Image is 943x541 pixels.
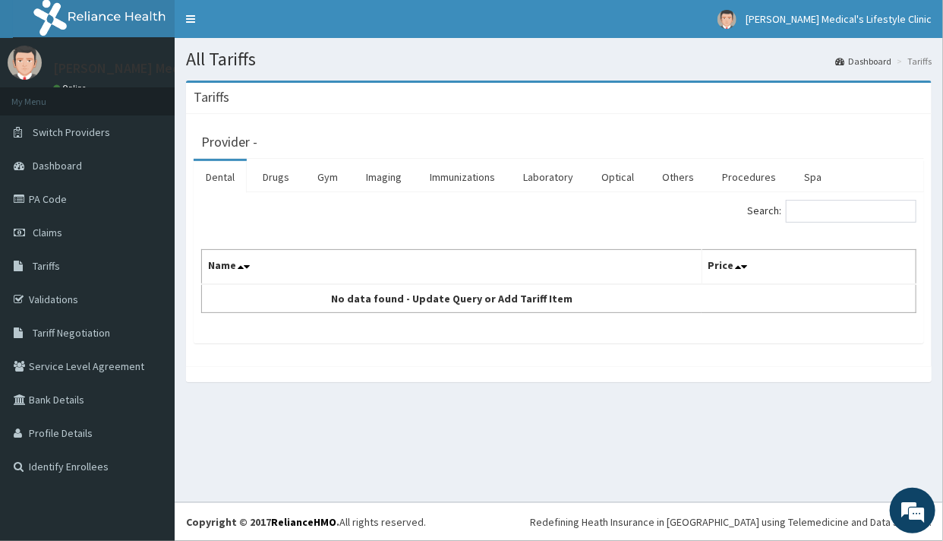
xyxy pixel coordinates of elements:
[589,161,646,193] a: Optical
[835,55,891,68] a: Dashboard
[53,62,301,75] p: [PERSON_NAME] Medical's Lifestyle Clinic
[650,161,706,193] a: Others
[194,161,247,193] a: Dental
[792,161,834,193] a: Spa
[33,326,110,340] span: Tariff Negotiation
[786,200,916,223] input: Search:
[747,200,916,223] label: Search:
[202,250,702,285] th: Name
[893,55,932,68] li: Tariffs
[271,515,336,529] a: RelianceHMO
[305,161,350,193] a: Gym
[202,284,702,313] td: No data found - Update Query or Add Tariff Item
[702,250,916,285] th: Price
[418,161,507,193] a: Immunizations
[354,161,414,193] a: Imaging
[186,515,339,529] strong: Copyright © 2017 .
[710,161,788,193] a: Procedures
[530,514,932,530] div: Redefining Heath Insurance in [GEOGRAPHIC_DATA] using Telemedicine and Data Science!
[53,83,90,93] a: Online
[33,125,110,139] span: Switch Providers
[33,159,82,172] span: Dashboard
[33,259,60,273] span: Tariffs
[717,10,736,29] img: User Image
[251,161,301,193] a: Drugs
[186,49,932,69] h1: All Tariffs
[746,12,932,26] span: [PERSON_NAME] Medical's Lifestyle Clinic
[33,226,62,239] span: Claims
[8,46,42,80] img: User Image
[201,135,257,149] h3: Provider -
[511,161,585,193] a: Laboratory
[194,90,229,104] h3: Tariffs
[175,502,943,541] footer: All rights reserved.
